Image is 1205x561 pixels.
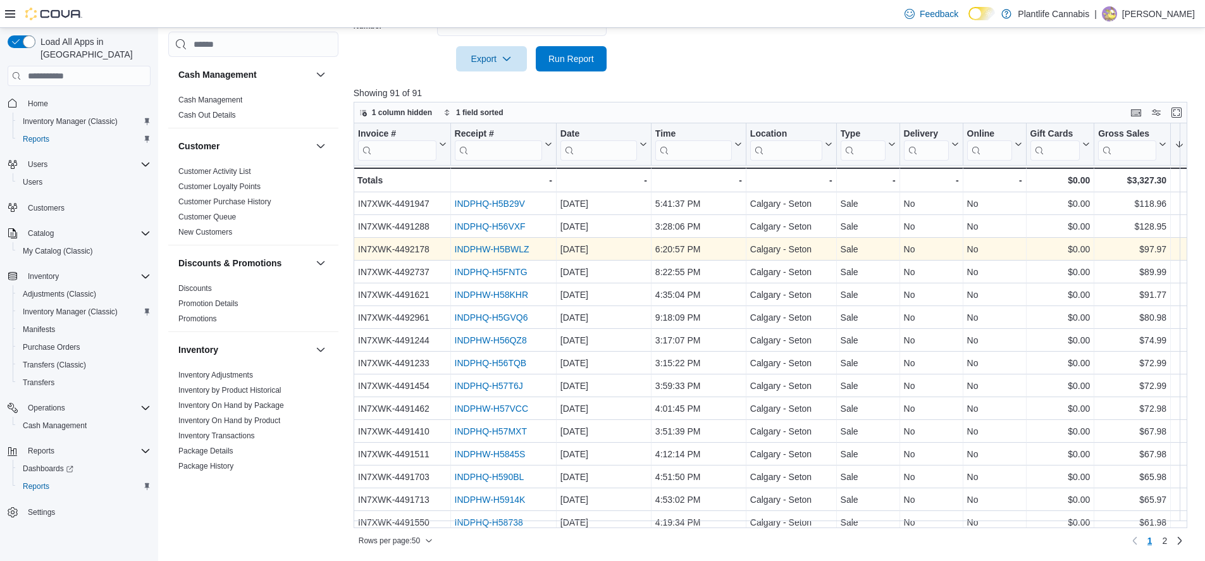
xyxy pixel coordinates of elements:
div: 3:17:07 PM [655,333,742,348]
p: [PERSON_NAME] [1122,6,1195,22]
div: Gross Sales [1098,128,1156,140]
div: Time [655,128,732,161]
div: [DATE] [560,197,647,212]
span: Transfers (Classic) [18,357,151,373]
span: Manifests [18,322,151,337]
div: Delivery [903,128,948,140]
button: Operations [3,399,156,417]
div: Sale [840,242,895,257]
div: No [967,311,1022,326]
a: Customer Loyalty Points [178,182,261,191]
div: $89.99 [1098,265,1166,280]
span: Run Report [548,52,594,65]
div: Discounts & Promotions [168,281,338,331]
div: - [750,173,832,188]
h3: Customer [178,140,219,152]
span: Reports [23,481,49,491]
div: Calgary - Seton [750,379,832,394]
div: $128.95 [1098,219,1166,235]
div: 3:59:33 PM [655,379,742,394]
button: Inventory [3,268,156,285]
span: Export [464,46,519,71]
div: No [967,242,1022,257]
div: Calgary - Seton [750,356,832,371]
div: - [967,173,1022,188]
div: Sale [840,333,895,348]
a: Inventory On Hand by Package [178,401,284,410]
span: Reports [23,443,151,459]
a: Transfers (Classic) [18,357,91,373]
span: Customers [23,200,151,216]
a: INDPHW-H58KHR [454,290,528,300]
h3: Cash Management [178,68,257,81]
div: 3:15:22 PM [655,356,742,371]
button: Transfers [13,374,156,391]
div: Gift Card Sales [1030,128,1080,161]
div: - [560,173,647,188]
button: Transfers (Classic) [13,356,156,374]
a: Adjustments (Classic) [18,287,101,302]
div: 9:18:09 PM [655,311,742,326]
div: - [903,173,958,188]
button: Gift Cards [1030,128,1090,161]
div: Calgary - Seton [750,311,832,326]
img: Cova [25,8,82,20]
span: Customer Loyalty Points [178,182,261,192]
span: Reports [18,132,151,147]
button: Reports [13,478,156,495]
span: Inventory Manager (Classic) [18,304,151,319]
span: Customer Activity List [178,166,251,176]
button: Users [23,157,53,172]
span: 1 column hidden [372,108,432,118]
a: INDPHQ-H58738 [454,518,522,528]
button: Online [967,128,1022,161]
span: Promotion Details [178,299,238,309]
div: No [903,333,958,348]
span: Users [23,157,151,172]
a: INDPHQ-H5B29V [454,199,524,209]
a: INDPHQ-H5GVQ6 [454,313,528,323]
div: Gross Sales [1098,128,1156,161]
a: Reports [18,479,54,494]
div: IN7XWK-4491244 [358,333,447,348]
div: No [967,197,1022,212]
div: Calgary - Seton [750,265,832,280]
p: Plantlife Cannabis [1018,6,1089,22]
a: Transfers [18,375,59,390]
button: Adjustments (Classic) [13,285,156,303]
span: Catalog [23,226,151,241]
nav: Complex example [8,89,151,554]
button: Discounts & Promotions [178,257,311,269]
a: INDPHW-H5BWLZ [454,245,529,255]
span: Cash Management [178,95,242,105]
span: Purchase Orders [23,342,80,352]
span: Load All Apps in [GEOGRAPHIC_DATA] [35,35,151,61]
span: Reports [23,134,49,144]
span: Dashboards [23,464,73,474]
div: $80.98 [1098,311,1166,326]
button: Time [655,128,742,161]
button: Location [750,128,832,161]
a: My Catalog (Classic) [18,244,98,259]
button: Invoice # [358,128,447,161]
span: Rows per page : 50 [359,536,420,546]
span: Transfers (Classic) [23,360,86,370]
div: 6:20:57 PM [655,242,742,257]
div: No [967,288,1022,303]
a: INDPHQ-H5FNTG [454,268,527,278]
button: Reports [13,130,156,148]
button: Discounts & Promotions [313,256,328,271]
span: Home [28,99,48,109]
button: Users [3,156,156,173]
span: Promotions [178,314,217,324]
div: Sale [840,197,895,212]
a: Discounts [178,284,212,293]
div: Sale [840,288,895,303]
button: Delivery [903,128,958,161]
div: No [967,265,1022,280]
span: 2 [1162,534,1167,547]
a: Reports [18,132,54,147]
div: No [903,197,958,212]
div: Delivery [903,128,948,161]
span: Cash Management [23,421,87,431]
